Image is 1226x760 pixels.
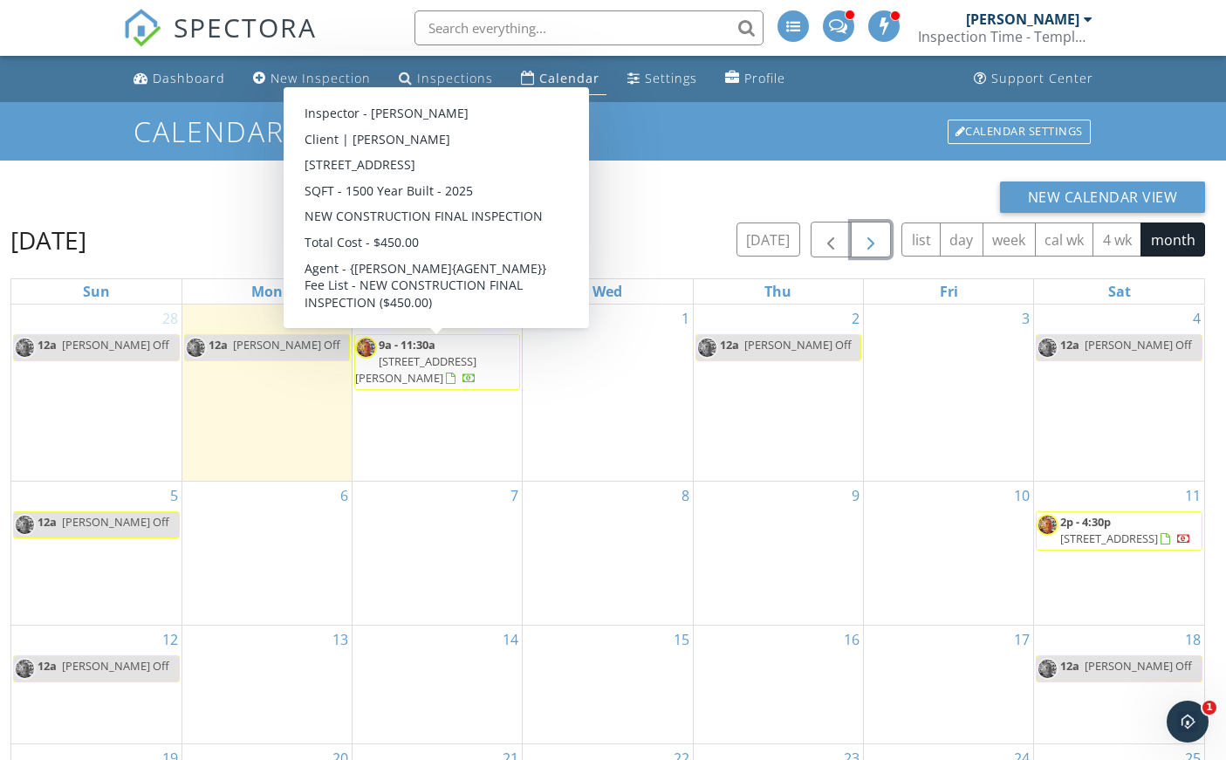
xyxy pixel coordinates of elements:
a: New Inspection [246,63,378,95]
td: Go to October 4, 2025 [1034,305,1204,481]
a: Go to October 18, 2025 [1181,626,1204,654]
a: Inspections [392,63,500,95]
span: 12a [38,337,57,353]
button: [DATE] [736,223,800,257]
div: [PERSON_NAME] [966,10,1079,28]
div: Support Center [991,70,1093,86]
a: Wednesday [589,279,626,304]
td: Go to October 17, 2025 [863,625,1033,743]
a: Saturday [1105,279,1134,304]
img: randy_2_cropped.jpg [1037,337,1058,359]
a: Calendar Settings [946,118,1092,146]
td: Go to October 2, 2025 [693,305,863,481]
a: 2p - 4:30p [STREET_ADDRESS] [1060,514,1191,546]
img: randy_2_cropped.jpg [14,658,36,680]
td: Go to October 13, 2025 [182,625,352,743]
div: New Inspection [271,70,371,86]
a: Friday [936,279,962,304]
td: Go to October 16, 2025 [693,625,863,743]
a: Support Center [967,63,1100,95]
a: Monday [248,279,286,304]
h1: Calendar [134,116,1092,147]
td: Go to September 29, 2025 [182,305,352,481]
div: Dashboard [153,70,225,86]
td: Go to October 10, 2025 [863,481,1033,625]
td: Go to September 30, 2025 [353,305,523,481]
td: Go to October 5, 2025 [11,481,182,625]
td: Go to October 1, 2025 [523,305,693,481]
div: Inspections [417,70,493,86]
a: Go to October 15, 2025 [670,626,693,654]
button: Previous month [811,222,852,257]
img: The Best Home Inspection Software - Spectora [123,9,161,47]
td: Go to October 8, 2025 [523,481,693,625]
span: SPECTORA [174,9,317,45]
div: Calendar Settings [948,120,1091,144]
button: week [983,223,1036,257]
td: Go to October 15, 2025 [523,625,693,743]
span: [PERSON_NAME] Off [62,658,169,674]
img: randy_2_cropped.jpg [1037,658,1058,680]
a: Settings [620,63,704,95]
button: day [940,223,983,257]
a: Go to September 29, 2025 [329,305,352,332]
h2: [DATE] [10,223,86,257]
td: Go to September 28, 2025 [11,305,182,481]
td: Go to October 18, 2025 [1034,625,1204,743]
a: Sunday [79,279,113,304]
span: [PERSON_NAME] Off [62,337,169,353]
td: Go to October 3, 2025 [863,305,1033,481]
td: Go to October 12, 2025 [11,625,182,743]
td: Go to October 6, 2025 [182,481,352,625]
td: Go to October 7, 2025 [353,481,523,625]
a: Go to October 4, 2025 [1189,305,1204,332]
a: Tuesday [421,279,454,304]
img: randy_2_cropped.jpg [14,337,36,359]
a: Go to October 7, 2025 [507,482,522,510]
a: 9a - 11:30a [STREET_ADDRESS][PERSON_NAME] [354,334,520,391]
a: Go to September 28, 2025 [159,305,182,332]
a: Go to October 2, 2025 [848,305,863,332]
img: randy_2_cropped.jpg [696,337,718,359]
a: Go to October 10, 2025 [1010,482,1033,510]
a: Go to October 1, 2025 [678,305,693,332]
span: 12a [1060,658,1079,674]
button: cal wk [1035,223,1094,257]
span: 12a [38,658,57,674]
span: 1 [1202,701,1216,715]
a: Profile [718,63,792,95]
span: [PERSON_NAME] Off [1085,658,1192,674]
img: randy_2_cropped.jpg [185,337,207,359]
a: Go to October 11, 2025 [1181,482,1204,510]
a: Go to October 12, 2025 [159,626,182,654]
img: randy_2_cropped.jpg [355,337,377,359]
iframe: Intercom live chat [1167,701,1209,743]
a: Go to September 30, 2025 [499,305,522,332]
a: Go to October 13, 2025 [329,626,352,654]
span: [STREET_ADDRESS][PERSON_NAME] [355,353,476,386]
span: 12a [38,514,57,530]
a: Calendar [514,63,606,95]
a: 9a - 11:30a [STREET_ADDRESS][PERSON_NAME] [355,337,476,386]
a: Go to October 14, 2025 [499,626,522,654]
a: Go to October 17, 2025 [1010,626,1033,654]
div: Profile [744,70,785,86]
a: Go to October 8, 2025 [678,482,693,510]
span: 12a [209,337,228,353]
td: Go to October 14, 2025 [353,625,523,743]
button: 4 wk [1092,223,1141,257]
div: Calendar [539,70,599,86]
td: Go to October 9, 2025 [693,481,863,625]
span: [PERSON_NAME] Off [1085,337,1192,353]
span: [PERSON_NAME] Off [233,337,340,353]
a: Go to October 16, 2025 [840,626,863,654]
span: 9a - 11:30a [379,337,435,353]
img: randy_2_cropped.jpg [1037,514,1058,536]
a: Go to October 3, 2025 [1018,305,1033,332]
div: Inspection Time - Temple/Waco [918,28,1092,45]
span: 12a [1060,337,1079,353]
a: Go to October 5, 2025 [167,482,182,510]
button: Next month [851,222,892,257]
span: 2p - 4:30p [1060,514,1111,530]
div: Settings [645,70,697,86]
